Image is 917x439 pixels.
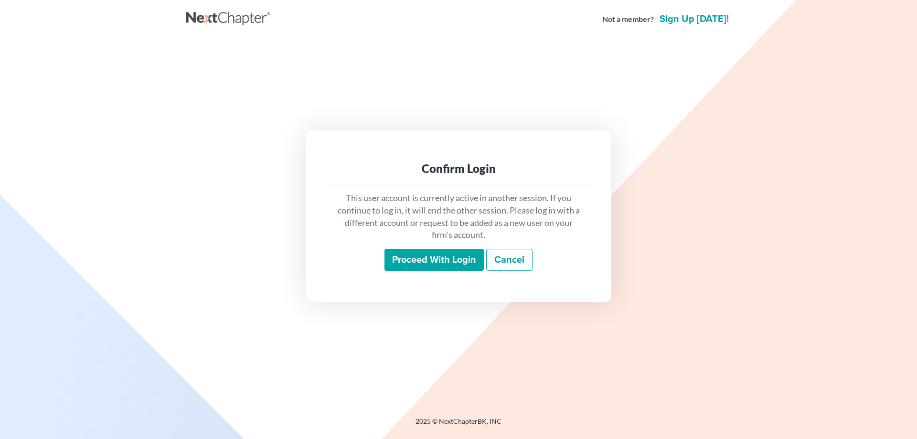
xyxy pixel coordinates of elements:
[486,249,533,271] a: Cancel
[602,14,654,25] strong: Not a member?
[336,192,581,241] p: This user account is currently active in another session. If you continue to log in, it will end ...
[336,161,581,176] div: Confirm Login
[186,417,731,434] div: 2025 © NextChapterBK, INC
[384,249,484,271] input: Proceed with login
[658,14,731,24] a: Sign up [DATE]!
